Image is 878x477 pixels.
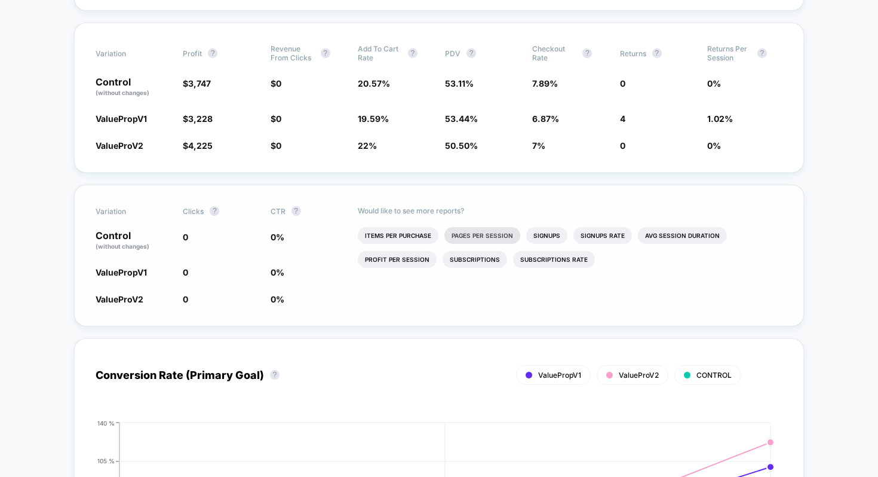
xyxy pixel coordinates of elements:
[183,267,188,277] span: 0
[321,48,330,58] button: ?
[96,114,147,124] span: ValuePropV1
[271,232,284,242] span: 0 %
[538,371,581,380] span: ValuePropV1
[96,243,149,250] span: (without changes)
[620,114,625,124] span: 4
[757,48,767,58] button: ?
[96,206,161,216] span: Variation
[696,371,732,380] span: CONTROL
[707,140,721,151] span: 0 %
[532,44,576,62] span: Checkout Rate
[96,140,143,151] span: ValueProV2
[188,140,213,151] span: 4,225
[183,114,213,124] span: $
[271,78,281,88] span: $
[183,78,211,88] span: $
[532,140,545,151] span: 7 %
[358,78,390,88] span: 20.57 %
[445,114,478,124] span: 53.44 %
[445,49,461,58] span: PDV
[619,371,659,380] span: ValueProV2
[620,140,625,151] span: 0
[466,48,476,58] button: ?
[276,78,281,88] span: 0
[97,458,115,465] tspan: 105 %
[358,251,437,268] li: Profit Per Session
[96,44,161,62] span: Variation
[358,140,377,151] span: 22 %
[183,294,188,304] span: 0
[582,48,592,58] button: ?
[208,48,217,58] button: ?
[444,227,520,244] li: Pages Per Session
[526,227,567,244] li: Signups
[445,78,474,88] span: 53.11 %
[271,207,285,216] span: CTR
[271,44,315,62] span: Revenue From Clicks
[271,114,281,124] span: $
[620,78,625,88] span: 0
[707,78,721,88] span: 0 %
[620,49,646,58] span: Returns
[188,78,211,88] span: 3,747
[276,114,281,124] span: 0
[358,114,389,124] span: 19.59 %
[183,232,188,242] span: 0
[210,206,219,216] button: ?
[183,140,213,151] span: $
[97,420,115,427] tspan: 140 %
[96,89,149,96] span: (without changes)
[638,227,727,244] li: Avg Session Duration
[652,48,662,58] button: ?
[358,227,438,244] li: Items Per Purchase
[271,267,284,277] span: 0 %
[707,44,751,62] span: Returns Per Session
[291,206,301,216] button: ?
[445,140,478,151] span: 50.50 %
[271,140,281,151] span: $
[358,206,782,215] p: Would like to see more reports?
[183,49,202,58] span: Profit
[443,251,507,268] li: Subscriptions
[408,48,417,58] button: ?
[271,294,284,304] span: 0 %
[96,294,143,304] span: ValueProV2
[513,251,595,268] li: Subscriptions Rate
[96,77,171,97] p: Control
[188,114,213,124] span: 3,228
[358,44,402,62] span: Add To Cart Rate
[532,114,559,124] span: 6.87 %
[276,140,281,151] span: 0
[96,267,147,277] span: ValuePropV1
[270,370,280,380] button: ?
[707,114,733,124] span: 1.02 %
[183,207,204,216] span: Clicks
[96,231,171,251] p: Control
[532,78,558,88] span: 7.89 %
[573,227,632,244] li: Signups Rate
